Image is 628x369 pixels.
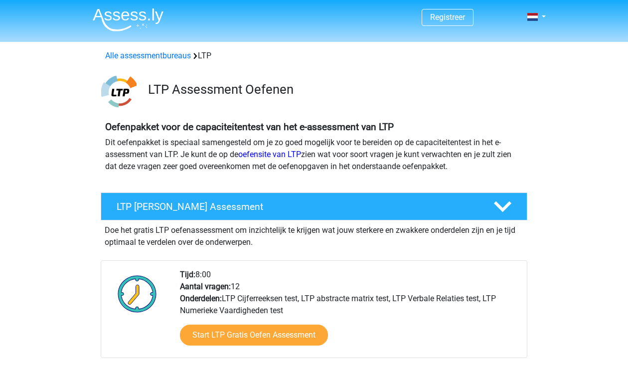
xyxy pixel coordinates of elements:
div: 8:00 12 LTP Cijferreeksen test, LTP abstracte matrix test, LTP Verbale Relaties test, LTP Numerie... [172,269,526,358]
b: Aantal vragen: [180,282,231,291]
h3: LTP Assessment Oefenen [148,82,519,97]
a: Registreer [430,12,465,22]
img: Assessly [93,8,163,31]
b: Tijd: [180,270,195,279]
b: Onderdelen: [180,294,222,303]
h4: LTP [PERSON_NAME] Assessment [117,201,477,212]
div: LTP [101,50,527,62]
b: Oefenpakket voor de capaciteitentest van het e-assessment van LTP [105,121,394,133]
img: ltp.png [101,74,137,109]
img: Klok [112,269,162,319]
p: Dit oefenpakket is speciaal samengesteld om je zo goed mogelijk voor te bereiden op de capaciteit... [105,137,523,173]
a: LTP [PERSON_NAME] Assessment [97,192,531,220]
a: Alle assessmentbureaus [105,51,191,60]
a: oefensite van LTP [238,150,301,159]
a: Start LTP Gratis Oefen Assessment [180,325,328,346]
div: Doe het gratis LTP oefenassessment om inzichtelijk te krijgen wat jouw sterkere en zwakkere onder... [101,220,527,248]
